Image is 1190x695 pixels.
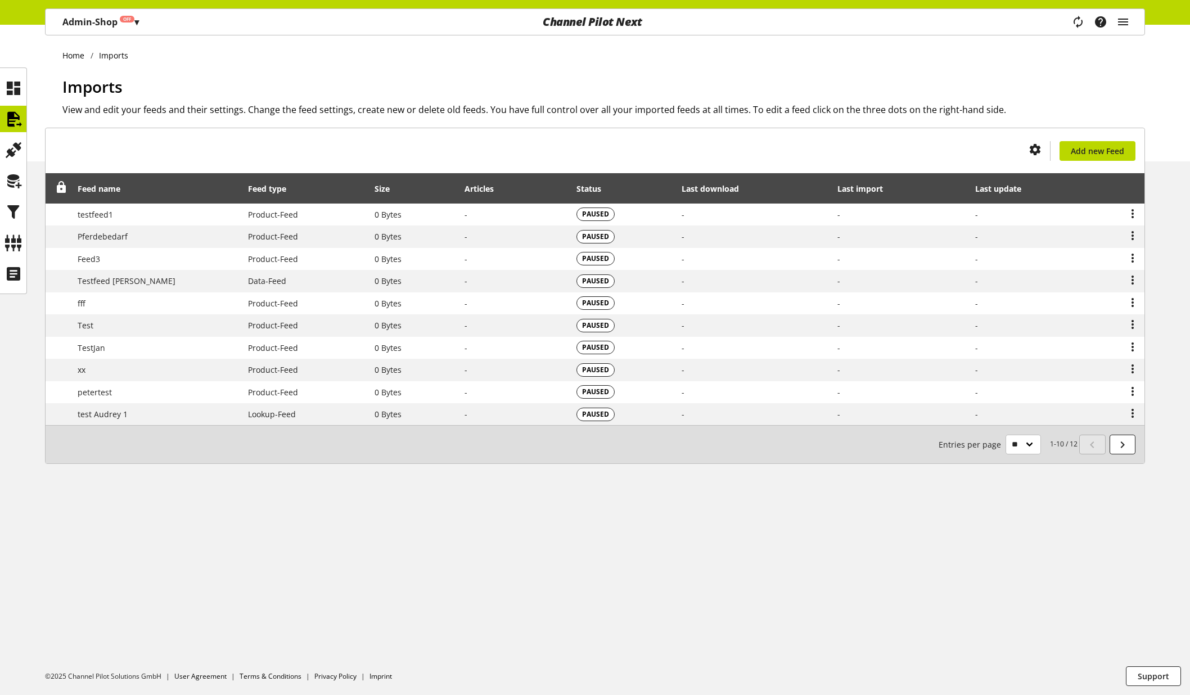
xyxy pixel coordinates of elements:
[248,409,296,419] span: Lookup-Feed
[582,365,609,375] span: PAUSED
[975,387,978,398] span: -
[582,342,609,353] span: PAUSED
[682,342,684,353] span: -
[837,298,840,309] span: -
[939,439,1006,450] span: Entries per page
[78,387,112,398] span: petertest
[582,298,609,308] span: PAUSED
[682,254,684,264] span: -
[939,435,1078,454] small: 1-10 / 12
[240,671,301,681] a: Terms & Conditions
[248,231,298,242] span: Product-Feed
[465,183,505,195] div: Articles
[582,209,609,219] span: PAUSED
[248,387,298,398] span: Product-Feed
[52,182,67,196] div: Unlock to reorder rows
[975,183,1033,195] div: Last update
[78,276,175,286] span: Testfeed [PERSON_NAME]
[45,671,174,682] li: ©2025 Channel Pilot Solutions GmbH
[975,342,978,353] span: -
[78,364,85,375] span: xx
[465,387,467,398] span: -
[975,254,978,264] span: -
[975,409,978,419] span: -
[375,276,402,286] span: 0 Bytes
[45,8,1145,35] nav: main navigation
[682,320,684,331] span: -
[78,342,105,353] span: TestJan
[975,364,978,375] span: -
[78,209,113,220] span: testfeed1
[248,276,286,286] span: Data-Feed
[576,183,612,195] div: Status
[375,254,402,264] span: 0 Bytes
[837,320,840,331] span: -
[62,103,1145,116] h2: View and edit your feeds and their settings. Change the feed settings, create new or delete old f...
[682,209,684,220] span: -
[682,364,684,375] span: -
[465,298,467,309] span: -
[1138,670,1169,682] span: Support
[837,342,840,353] span: -
[78,298,85,309] span: fff
[248,183,297,195] div: Feed type
[837,209,840,220] span: -
[375,342,402,353] span: 0 Bytes
[375,320,402,331] span: 0 Bytes
[1126,666,1181,686] button: Support
[837,254,840,264] span: -
[248,342,298,353] span: Product-Feed
[975,298,978,309] span: -
[369,671,392,681] a: Imprint
[123,16,131,22] span: Off
[56,182,67,193] span: Unlock to reorder rows
[62,76,123,97] span: Imports
[837,409,840,419] span: -
[78,183,132,195] div: Feed name
[248,364,298,375] span: Product-Feed
[78,409,128,419] span: test Audrey 1
[582,232,609,242] span: PAUSED
[1071,145,1124,157] span: Add new Feed
[582,387,609,397] span: PAUSED
[465,364,467,375] span: -
[248,320,298,331] span: Product-Feed
[837,364,840,375] span: -
[78,231,128,242] span: Pferdebedarf
[78,320,93,331] span: Test
[837,387,840,398] span: -
[375,364,402,375] span: 0 Bytes
[837,231,840,242] span: -
[975,231,978,242] span: -
[78,254,100,264] span: Feed3
[62,15,139,29] p: Admin-Shop
[682,276,684,286] span: -
[682,387,684,398] span: -
[582,254,609,264] span: PAUSED
[375,209,402,220] span: 0 Bytes
[375,231,402,242] span: 0 Bytes
[465,342,467,353] span: -
[682,298,684,309] span: -
[248,209,298,220] span: Product-Feed
[1060,141,1135,161] a: Add new Feed
[975,276,978,286] span: -
[174,671,227,681] a: User Agreement
[682,231,684,242] span: -
[375,298,402,309] span: 0 Bytes
[314,671,357,681] a: Privacy Policy
[62,49,91,61] a: Home
[248,254,298,264] span: Product-Feed
[465,209,467,220] span: -
[465,231,467,242] span: -
[975,209,978,220] span: -
[975,320,978,331] span: -
[682,409,684,419] span: -
[837,183,894,195] div: Last import
[837,276,840,286] span: -
[134,16,139,28] span: ▾
[375,387,402,398] span: 0 Bytes
[248,298,298,309] span: Product-Feed
[465,254,467,264] span: -
[582,276,609,286] span: PAUSED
